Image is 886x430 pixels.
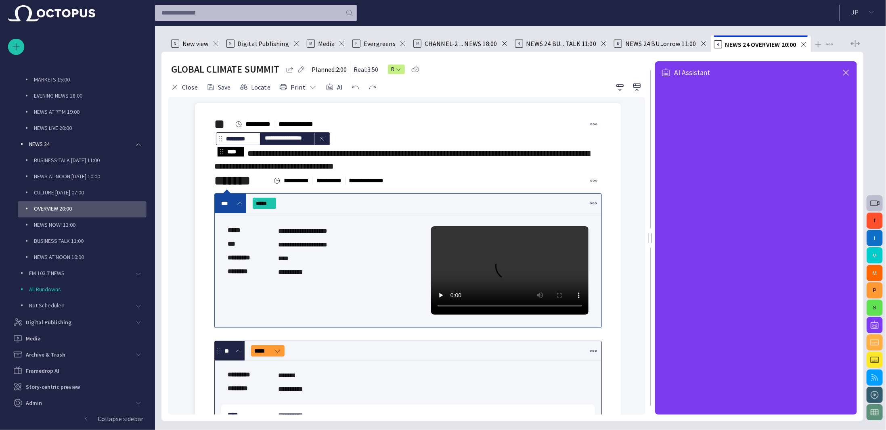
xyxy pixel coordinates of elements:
div: RNEWS 24 BU...orrow 11:00 [611,35,711,52]
button: Close [168,80,201,94]
span: Digital Publishing [238,40,289,48]
p: NEWS AT NOON [DATE] 10:00 [34,172,147,180]
p: NEWS AT 7PM 19:00 [34,108,147,116]
p: Framedrop AI [26,367,59,375]
p: Planned: 2:00 [312,65,347,74]
div: FEvergreens [349,35,410,52]
p: All Rundowns [29,285,147,293]
div: RNEWS 24 BU... TALK 11:00 [512,35,611,52]
button: JP [845,5,881,19]
button: Collapse sidebar [8,411,147,427]
div: Media [8,330,147,347]
p: Collapse sidebar [98,414,143,424]
div: MARKETS 15:00 [18,72,147,88]
div: OVERVIEW 20:00 [18,201,147,217]
p: BUSINESS TALK [DATE] 11:00 [34,156,147,164]
div: RNEWS 24 OVERVIEW 20:00 [711,35,811,52]
div: CULTURE [DATE] 07:00 [18,185,147,201]
span: Media [318,40,335,48]
p: S [226,40,235,48]
p: OVERVIEW 20:00 [34,205,147,213]
p: F [352,40,360,48]
p: MARKETS 15:00 [34,75,147,83]
iframe: AI Assistant [655,84,857,415]
div: EVENING NEWS 18:00 [18,88,147,104]
h2: GLOBAL CLIMATE SUMMIT [171,63,279,76]
span: Evergreens [364,40,396,48]
p: NEWS NOW! 13:00 [34,221,147,229]
p: R [413,40,421,48]
div: BUSINESS TALK 11:00 [18,234,147,250]
div: MMedia [304,35,349,52]
div: Framedrop AI [8,363,147,379]
div: NEWS AT NOON 10:00 [18,250,147,266]
span: New view [182,40,209,48]
p: NEWS LIVE 20:00 [34,124,147,132]
button: R [388,62,405,77]
p: EVENING NEWS 18:00 [34,92,147,100]
div: NEWS LIVE 20:00 [18,121,147,137]
p: J P [851,7,859,17]
div: All Rundowns [13,282,147,298]
p: NEWS 24 [29,140,130,148]
button: M [867,247,883,263]
span: R [391,65,395,73]
div: NNew view [168,35,223,52]
p: R [714,40,722,48]
p: Admin [26,399,42,407]
span: CHANNEL-2 ... NEWS 18:00 [425,40,497,48]
p: N [171,40,179,48]
p: Real: 3:50 [354,65,378,74]
p: CULTURE [DATE] 07:00 [34,188,147,196]
span: NEWS 24 OVERVIEW 20:00 [725,40,796,48]
div: SDigital Publishing [223,35,304,52]
p: M [307,40,315,48]
button: Locate [237,80,273,94]
span: NEWS 24 BU...orrow 11:00 [625,40,696,48]
button: S [867,300,883,316]
p: FM 103.7 NEWS [29,269,130,277]
span: AI Assistant [674,69,710,76]
button: f [867,213,883,229]
button: Save [204,80,234,94]
div: BUSINESS TALK [DATE] 11:00 [18,153,147,169]
div: NEWS AT 7PM 19:00 [18,104,147,121]
button: Print [276,80,320,94]
span: NEWS 24 BU... TALK 11:00 [526,40,597,48]
p: NEWS AT NOON 10:00 [34,253,147,261]
p: Story-centric preview [26,383,80,391]
button: AI [323,80,346,94]
div: RCHANNEL-2 ... NEWS 18:00 [410,35,512,52]
img: Octopus News Room [8,5,95,21]
p: BUSINESS TALK 11:00 [34,237,147,245]
button: I [867,230,883,246]
button: M [867,265,883,281]
p: Digital Publishing [26,318,71,326]
div: NEWS NOW! 13:00 [18,217,147,234]
div: NEWS AT NOON [DATE] 10:00 [18,169,147,185]
p: R [614,40,622,48]
button: P [867,282,883,298]
p: Archive & Trash [26,351,65,359]
p: R [515,40,523,48]
div: Story-centric preview [8,379,147,395]
p: Not Scheduled [29,301,130,309]
p: Media [26,334,41,342]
